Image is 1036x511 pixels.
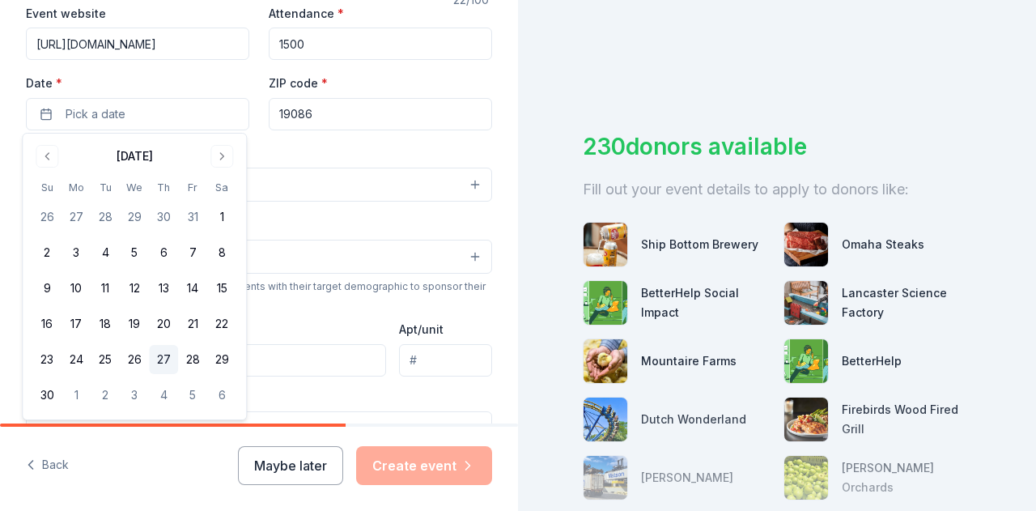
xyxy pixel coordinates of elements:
[842,351,902,371] div: BetterHelp
[120,309,149,339] button: 19
[62,274,91,303] button: 10
[210,145,233,168] button: Go to next month
[207,179,236,196] th: Saturday
[26,98,249,130] button: Pick a date
[120,274,149,303] button: 12
[117,147,153,166] div: [DATE]
[26,449,69,483] button: Back
[62,238,91,267] button: 3
[32,345,62,374] button: 23
[32,309,62,339] button: 16
[784,339,828,383] img: photo for BetterHelp
[120,381,149,410] button: 3
[584,281,627,325] img: photo for BetterHelp Social Impact
[399,344,492,377] input: #
[149,274,178,303] button: 13
[32,381,62,410] button: 30
[120,202,149,232] button: 29
[207,238,236,267] button: 8
[269,75,328,92] label: ZIP code
[178,274,207,303] button: 14
[26,168,492,202] button: Select
[178,309,207,339] button: 21
[269,98,492,130] input: 12345 (U.S. only)
[583,130,971,164] div: 230 donors available
[583,177,971,202] div: Fill out your event details to apply to donors like:
[178,345,207,374] button: 28
[91,345,120,374] button: 25
[641,351,737,371] div: Mountaire Farms
[178,238,207,267] button: 7
[91,202,120,232] button: 28
[91,309,120,339] button: 18
[120,238,149,267] button: 5
[149,179,178,196] th: Thursday
[91,238,120,267] button: 4
[207,381,236,410] button: 6
[784,223,828,266] img: photo for Omaha Steaks
[120,345,149,374] button: 26
[149,345,178,374] button: 27
[842,283,971,322] div: Lancaster Science Factory
[32,274,62,303] button: 9
[207,345,236,374] button: 29
[62,345,91,374] button: 24
[149,238,178,267] button: 6
[842,235,924,254] div: Omaha Steaks
[584,339,627,383] img: photo for Mountaire Farms
[399,322,444,338] label: Apt/unit
[784,281,828,325] img: photo for Lancaster Science Factory
[62,381,91,410] button: 1
[207,202,236,232] button: 1
[32,179,62,196] th: Sunday
[120,179,149,196] th: Wednesday
[207,274,236,303] button: 15
[32,202,62,232] button: 26
[26,240,492,274] button: Select
[178,179,207,196] th: Friday
[32,238,62,267] button: 2
[26,75,249,92] label: Date
[269,28,492,60] input: 20
[584,223,627,266] img: photo for Ship Bottom Brewery
[269,6,344,22] label: Attendance
[149,381,178,410] button: 4
[178,202,207,232] button: 31
[207,309,236,339] button: 22
[91,179,120,196] th: Tuesday
[66,104,125,124] span: Pick a date
[26,28,249,60] input: https://www...
[62,309,91,339] button: 17
[238,446,343,485] button: Maybe later
[91,381,120,410] button: 2
[641,283,771,322] div: BetterHelp Social Impact
[641,235,758,254] div: Ship Bottom Brewery
[149,202,178,232] button: 30
[36,145,58,168] button: Go to previous month
[26,280,492,306] div: We use this information to help brands find events with their target demographic to sponsor their...
[91,274,120,303] button: 11
[26,6,106,22] label: Event website
[149,309,178,339] button: 20
[62,179,91,196] th: Monday
[178,381,207,410] button: 5
[62,202,91,232] button: 27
